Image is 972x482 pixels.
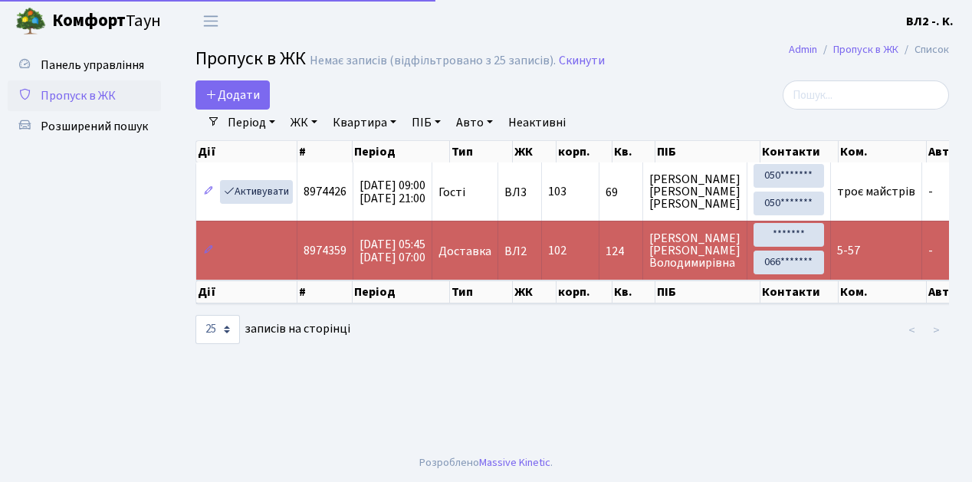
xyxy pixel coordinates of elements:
[837,243,860,260] span: 5-57
[513,280,557,303] th: ЖК
[438,245,491,257] span: Доставка
[513,141,557,162] th: ЖК
[837,184,915,201] span: троє майстрів
[649,173,740,210] span: [PERSON_NAME] [PERSON_NAME] [PERSON_NAME]
[52,8,161,34] span: Таун
[222,110,281,136] a: Період
[304,184,346,201] span: 8974426
[41,118,148,135] span: Розширений пошук
[15,6,46,37] img: logo.png
[353,141,450,162] th: Період
[297,141,353,162] th: #
[898,41,949,58] li: Список
[195,315,240,344] select: записів на сторінці
[606,245,636,257] span: 124
[360,236,425,266] span: [DATE] 05:45 [DATE] 07:00
[195,80,270,110] a: Додати
[783,80,949,110] input: Пошук...
[548,184,566,201] span: 103
[450,280,513,303] th: Тип
[559,54,605,68] a: Скинути
[649,232,740,269] span: [PERSON_NAME] [PERSON_NAME] Володимирівна
[327,110,402,136] a: Квартира
[606,186,636,198] span: 69
[557,141,612,162] th: корп.
[304,243,346,260] span: 8974359
[504,245,535,257] span: ВЛ2
[504,186,535,198] span: ВЛ3
[438,186,465,198] span: Гості
[196,280,297,303] th: Дії
[760,280,839,303] th: Контакти
[612,280,655,303] th: Кв.
[360,177,425,207] span: [DATE] 09:00 [DATE] 21:00
[928,243,933,260] span: -
[655,280,760,303] th: ПІБ
[789,41,817,57] a: Admin
[906,12,954,31] a: ВЛ2 -. К.
[192,8,230,34] button: Переключити навігацію
[41,87,116,104] span: Пропуск в ЖК
[419,454,553,471] div: Розроблено .
[502,110,572,136] a: Неактивні
[548,243,566,260] span: 102
[839,280,927,303] th: Ком.
[766,34,972,66] nav: breadcrumb
[450,141,513,162] th: Тип
[479,454,550,471] a: Massive Kinetic
[195,45,306,72] span: Пропуск в ЖК
[8,50,161,80] a: Панель управління
[310,54,556,68] div: Немає записів (відфільтровано з 25 записів).
[353,280,450,303] th: Період
[655,141,760,162] th: ПІБ
[41,57,144,74] span: Панель управління
[928,184,933,201] span: -
[220,180,293,204] a: Активувати
[833,41,898,57] a: Пропуск в ЖК
[195,315,350,344] label: записів на сторінці
[906,13,954,30] b: ВЛ2 -. К.
[839,141,927,162] th: Ком.
[406,110,447,136] a: ПІБ
[52,8,126,33] b: Комфорт
[8,80,161,111] a: Пропуск в ЖК
[196,141,297,162] th: Дії
[284,110,323,136] a: ЖК
[205,87,260,103] span: Додати
[612,141,655,162] th: Кв.
[297,280,353,303] th: #
[557,280,612,303] th: корп.
[760,141,839,162] th: Контакти
[450,110,499,136] a: Авто
[8,111,161,142] a: Розширений пошук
